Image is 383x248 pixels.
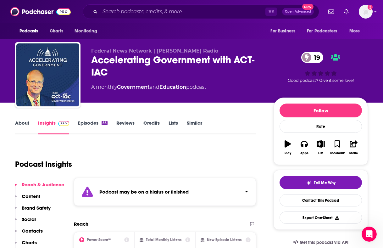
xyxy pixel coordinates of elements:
[349,151,358,155] div: Share
[22,228,43,234] p: Contacts
[75,27,97,36] span: Monitoring
[266,25,303,37] button: open menu
[15,25,46,37] button: open menu
[306,180,311,185] img: tell me why sparkle
[50,27,63,36] span: Charts
[146,238,181,242] h2: Total Monthly Listens
[302,4,314,10] span: New
[78,120,108,134] a: Episodes83
[318,151,323,155] div: List
[15,182,64,193] button: Reach & Audience
[15,205,51,217] button: Brand Safety
[22,216,36,222] p: Social
[91,48,218,54] span: Federal News Network | [PERSON_NAME] Radio
[187,120,202,134] a: Similar
[362,227,377,242] iframe: Intercom live chat
[280,136,296,159] button: Play
[100,7,265,17] input: Search podcasts, credits, & more...
[87,238,111,242] h2: Power Score™
[280,120,362,133] div: Rate
[285,10,311,13] span: Open Advanced
[313,136,329,159] button: List
[346,136,362,159] button: Share
[280,176,362,189] button: tell me why sparkleTell Me Why
[359,5,373,19] button: Show profile menu
[285,151,291,155] div: Play
[143,120,160,134] a: Credits
[270,27,295,36] span: For Business
[15,216,36,228] button: Social
[102,121,108,125] div: 83
[15,160,72,169] h1: Podcast Insights
[16,43,79,106] img: Accelerating Government with ACT-IAC
[22,205,51,211] p: Brand Safety
[359,5,373,19] span: Logged in as KrishanaDavis
[116,120,135,134] a: Reviews
[19,27,38,36] span: Podcasts
[207,238,241,242] h2: New Episode Listens
[70,25,105,37] button: open menu
[345,25,368,37] button: open menu
[314,180,336,185] span: Tell Me Why
[359,5,373,19] img: User Profile
[22,182,64,188] p: Reach & Audience
[301,52,323,63] a: 19
[15,120,29,134] a: About
[91,83,206,91] div: A monthly podcast
[296,136,312,159] button: Apps
[280,194,362,206] a: Contact This Podcast
[38,120,69,134] a: InsightsPodchaser Pro
[22,240,37,245] p: Charts
[330,151,345,155] div: Bookmark
[288,78,354,83] span: Good podcast? Give it some love!
[83,4,319,19] div: Search podcasts, credits, & more...
[307,27,337,36] span: For Podcasters
[265,8,277,16] span: ⌘ K
[10,6,71,18] img: Podchaser - Follow, Share and Rate Podcasts
[274,48,368,87] div: 19Good podcast? Give it some love!
[326,6,336,17] a: Show notifications dropdown
[99,189,189,195] strong: Podcast may be on a hiatus or finished
[303,25,346,37] button: open menu
[300,151,308,155] div: Apps
[280,211,362,224] button: Export One-Sheet
[58,121,69,126] img: Podchaser Pro
[74,221,88,227] h2: Reach
[349,27,360,36] span: More
[46,25,67,37] a: Charts
[150,84,159,90] span: and
[169,120,178,134] a: Lists
[159,84,186,90] a: Education
[15,228,43,240] button: Contacts
[282,8,314,15] button: Open AdvancedNew
[22,193,40,199] p: Content
[300,240,348,245] span: Get this podcast via API
[341,6,351,17] a: Show notifications dropdown
[117,84,150,90] a: Government
[308,52,323,63] span: 19
[329,136,345,159] button: Bookmark
[280,104,362,117] button: Follow
[15,193,40,205] button: Content
[74,178,256,206] section: Click to expand status details
[368,5,373,10] svg: Add a profile image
